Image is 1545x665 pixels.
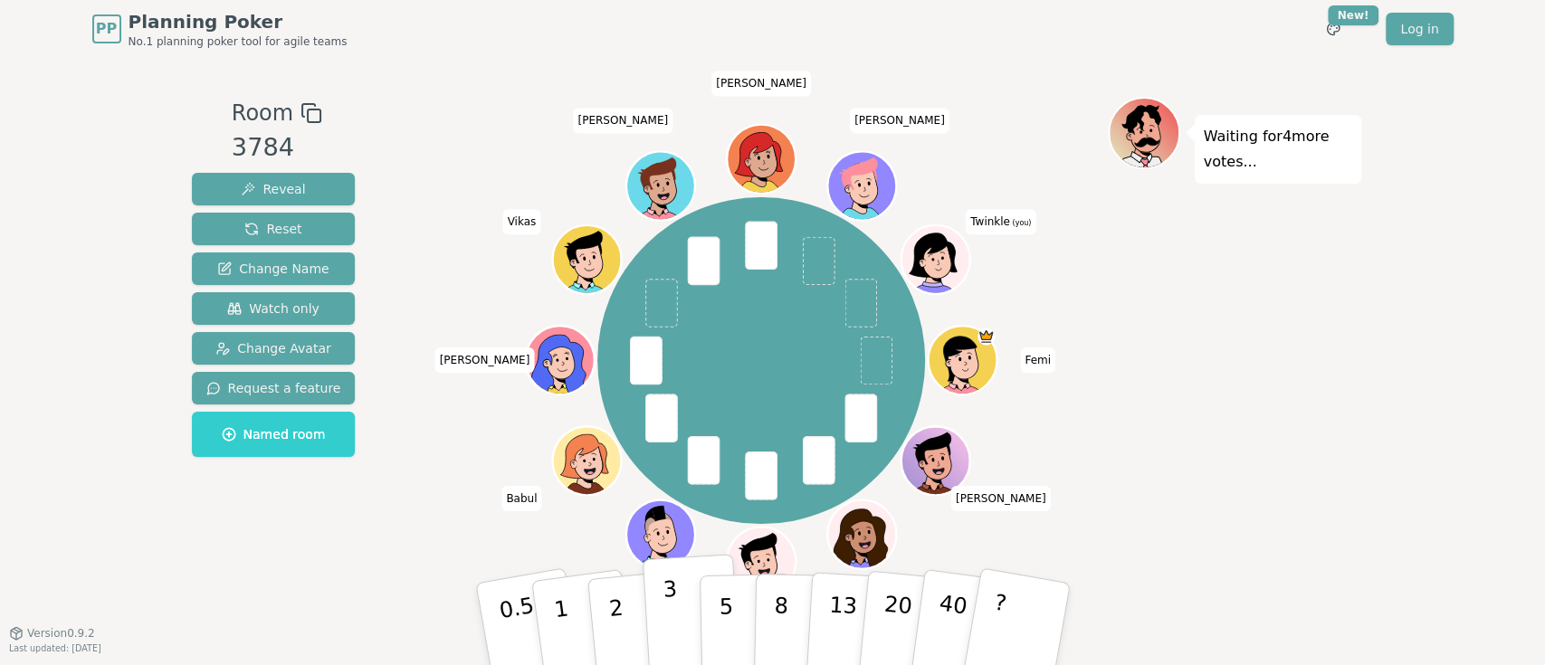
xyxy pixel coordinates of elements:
span: Click to change your name [501,486,541,511]
span: Click to change your name [850,109,949,134]
span: Click to change your name [573,109,672,134]
div: New! [1328,5,1379,25]
button: Version0.9.2 [9,626,95,641]
div: 3784 [232,129,322,166]
span: Room [232,97,293,129]
span: Click to change your name [966,209,1035,234]
button: Named room [192,412,356,457]
span: Reset [244,220,301,238]
span: Change Avatar [215,339,331,357]
span: Reveal [241,180,305,198]
span: Femi is the host [978,328,995,346]
span: (you) [1010,219,1032,227]
button: Change Avatar [192,332,356,365]
a: Log in [1386,13,1453,45]
span: Click to change your name [711,71,811,97]
button: Change Name [192,252,356,285]
span: Version 0.9.2 [27,626,95,641]
span: No.1 planning poker tool for agile teams [129,34,348,49]
button: Reset [192,213,356,245]
span: Click to change your name [503,209,541,234]
a: PPPlanning PokerNo.1 planning poker tool for agile teams [92,9,348,49]
span: Click to change your name [951,486,1051,511]
button: Request a feature [192,372,356,404]
button: New! [1317,13,1349,45]
p: Waiting for 4 more votes... [1204,124,1352,175]
span: Change Name [217,260,329,278]
span: Last updated: [DATE] [9,643,101,653]
span: Named room [222,425,326,443]
button: Watch only [192,292,356,325]
span: Watch only [227,299,319,318]
button: Click to change your avatar [903,227,968,291]
span: Click to change your name [435,347,535,373]
span: PP [96,18,117,40]
span: Click to change your name [1020,347,1055,373]
span: Planning Poker [129,9,348,34]
span: Request a feature [206,379,341,397]
button: Reveal [192,173,356,205]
